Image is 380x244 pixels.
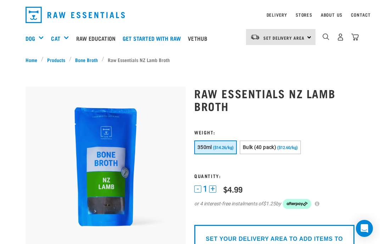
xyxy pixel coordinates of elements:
span: Bulk (40 pack) [243,144,276,150]
img: Raw Essentials Logo [26,7,125,23]
a: Contact [351,13,371,16]
h3: Weight: [194,129,354,135]
h3: Quantity: [194,173,354,178]
a: Get started with Raw [121,24,186,52]
img: home-icon-1@2x.png [323,33,329,40]
span: $1.25 [263,200,276,207]
a: Cat [51,34,60,43]
span: ($14.26/kg) [213,145,234,150]
span: Set Delivery Area [263,37,304,39]
img: user.png [337,33,344,41]
a: About Us [321,13,342,16]
a: Raw Education [74,24,121,52]
a: Stores [296,13,312,16]
button: - [194,185,201,193]
a: Vethub [186,24,213,52]
span: 1 [203,185,207,193]
a: Bone Broth [72,56,102,63]
div: Open Intercom Messenger [356,220,373,237]
a: Products [44,56,69,63]
img: van-moving.png [250,34,260,40]
button: 350ml ($14.26/kg) [194,140,237,154]
img: Afterpay [283,199,311,209]
nav: breadcrumbs [26,56,354,63]
div: $4.99 [223,185,242,194]
div: or 4 interest-free instalments of by [194,199,354,209]
a: Home [26,56,41,63]
a: Delivery [267,13,287,16]
h1: Raw Essentials NZ Lamb Broth [194,87,354,112]
nav: dropdown navigation [20,4,360,26]
button: Bulk (40 pack) ($12.60/kg) [240,140,301,154]
span: ($12.60/kg) [277,145,298,150]
button: + [209,185,216,193]
span: 350ml [197,144,212,150]
a: Dog [26,34,35,43]
img: home-icon@2x.png [351,33,359,41]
